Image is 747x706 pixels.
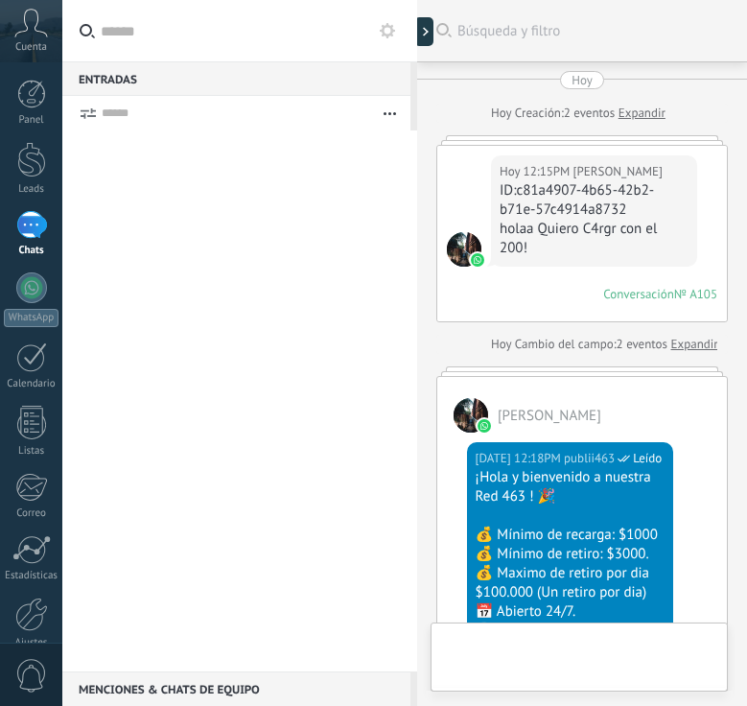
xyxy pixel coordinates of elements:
[491,104,515,123] div: Hoy
[15,41,47,54] span: Cuenta
[4,245,59,257] div: Chats
[573,162,663,181] span: Jonhy
[4,309,58,327] div: WhatsApp
[4,637,59,649] div: Ajustes
[4,114,59,127] div: Panel
[500,181,689,220] div: ID:c81a4907-4b65-42b2-b71e-57c4914a8732
[500,220,689,258] div: holaa Quiero C4rgr con el 200!
[491,335,718,354] div: Cambio del campo:
[476,468,665,506] div: ¡Hola y bienvenido a nuestra Red 463 ! 🎉
[564,449,615,468] span: publii463 (Oficina de Venta)
[603,286,674,302] div: Conversación
[4,183,59,196] div: Leads
[619,104,665,123] a: Expandir
[572,71,593,89] div: Hoy
[62,671,410,706] div: Menciones & Chats de equipo
[476,545,665,564] div: 💰 Mínimo de retiro: $3000.
[454,398,488,433] span: Jonhy
[4,570,59,582] div: Estadísticas
[476,564,665,622] div: 💰 Maximo de retiro por dia $100.000 (Un retiro por dia) 📅 Abierto 24/7.
[471,253,484,267] img: waba.svg
[478,419,491,433] img: waba.svg
[491,104,665,123] div: Creación:
[457,22,728,40] span: Búsqueda y filtro
[633,449,662,468] span: Leído
[62,61,410,96] div: Entradas
[447,232,481,267] span: Jonhy
[617,335,667,354] span: 2 eventos
[671,335,718,354] a: Expandir
[4,445,59,458] div: Listas
[476,622,665,660] div: 🕙 Horario de pagos: 10:00 - 00:00 hs.
[564,104,615,123] span: 2 eventos
[4,378,59,390] div: Calendario
[500,162,573,181] div: Hoy 12:15PM
[476,449,564,468] div: [DATE] 12:18PM
[491,335,515,354] div: Hoy
[498,407,601,425] span: Jonhy
[476,526,665,545] div: 💰 Mínimo de recarga: $1000
[674,286,717,302] div: № A105
[4,507,59,520] div: Correo
[414,17,433,46] div: Mostrar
